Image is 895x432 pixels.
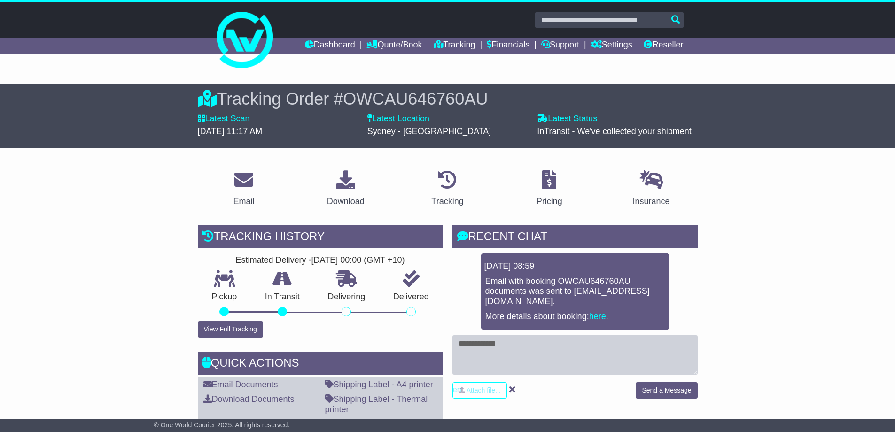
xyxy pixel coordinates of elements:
label: Latest Location [367,114,429,124]
div: Insurance [633,195,670,208]
a: Shipping Label - Thermal printer [325,394,428,414]
div: Quick Actions [198,352,443,377]
p: More details about booking: . [485,312,665,322]
a: Email Documents [203,380,278,389]
a: Reseller [644,38,683,54]
p: In Transit [251,292,314,302]
a: here [589,312,606,321]
p: Delivering [314,292,380,302]
div: Email [233,195,254,208]
a: Download [321,167,371,211]
a: Tracking [425,167,469,211]
a: Tracking [434,38,475,54]
div: Download [327,195,365,208]
a: Settings [591,38,632,54]
a: Quote/Book [366,38,422,54]
a: Dashboard [305,38,355,54]
p: Delivered [379,292,443,302]
p: Email with booking OWCAU646760AU documents was sent to [EMAIL_ADDRESS][DOMAIN_NAME]. [485,276,665,307]
label: Latest Status [537,114,597,124]
label: Latest Scan [198,114,250,124]
span: InTransit - We've collected your shipment [537,126,692,136]
a: Shipping Label - A4 printer [325,380,433,389]
span: OWCAU646760AU [343,89,488,109]
a: Download Documents [203,394,295,404]
div: RECENT CHAT [452,225,698,251]
a: Financials [487,38,529,54]
a: Insurance [627,167,676,211]
button: Send a Message [636,382,697,399]
a: Pricing [530,167,568,211]
div: Tracking [431,195,463,208]
a: Email [227,167,260,211]
div: Tracking Order # [198,89,698,109]
span: [DATE] 11:17 AM [198,126,263,136]
span: © One World Courier 2025. All rights reserved. [154,421,290,429]
a: Support [541,38,579,54]
div: Estimated Delivery - [198,255,443,266]
span: Sydney - [GEOGRAPHIC_DATA] [367,126,491,136]
div: Pricing [537,195,562,208]
div: [DATE] 00:00 (GMT +10) [311,255,405,266]
button: View Full Tracking [198,321,263,338]
div: Tracking history [198,225,443,251]
div: [DATE] 08:59 [484,261,666,272]
p: Pickup [198,292,251,302]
